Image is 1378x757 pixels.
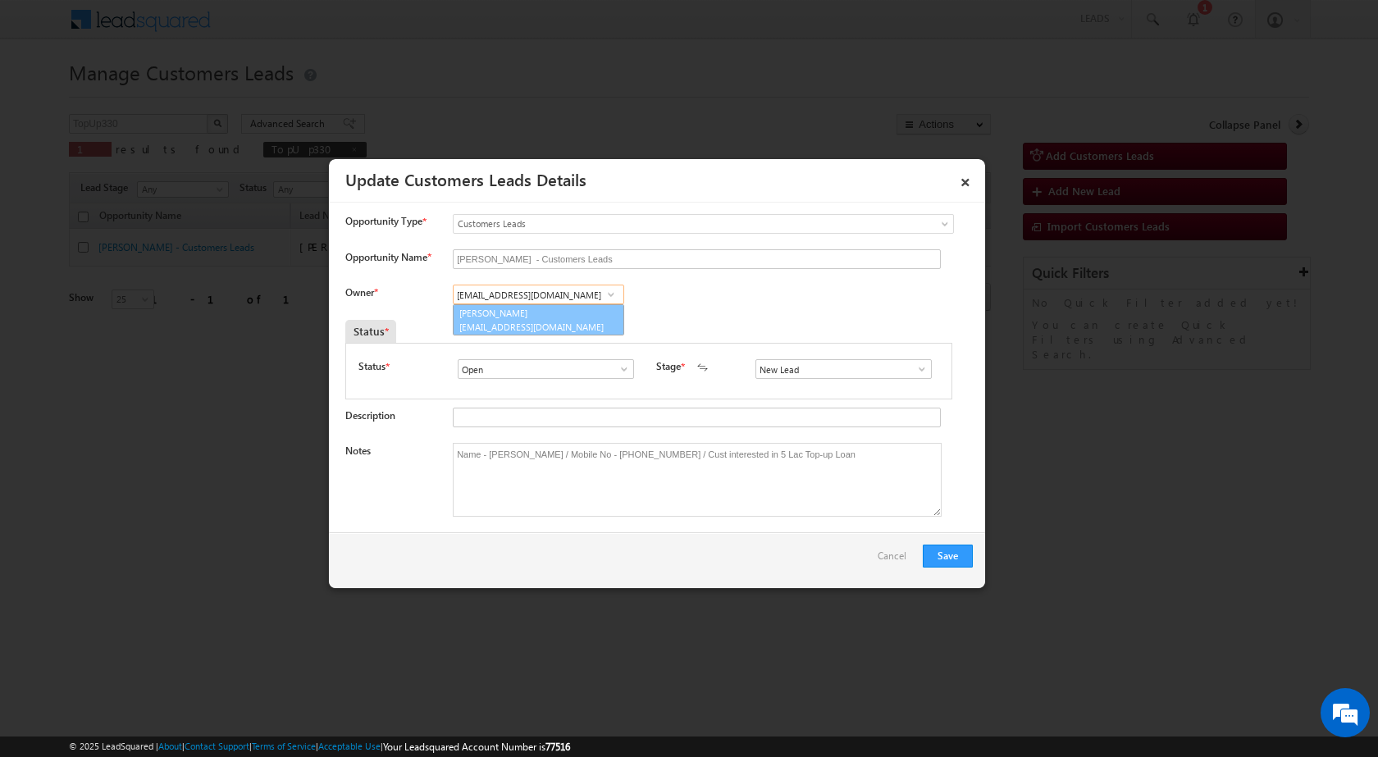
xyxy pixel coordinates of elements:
[458,359,634,379] input: Type to Search
[21,152,299,491] textarea: Type your message and hit 'Enter'
[454,217,887,231] span: Customers Leads
[85,86,276,107] div: Chat with us now
[358,359,386,374] label: Status
[923,545,973,568] button: Save
[345,251,431,263] label: Opportunity Name
[656,359,681,374] label: Stage
[252,741,316,751] a: Terms of Service
[185,741,249,751] a: Contact Support
[223,505,298,527] em: Start Chat
[878,545,915,576] a: Cancel
[28,86,69,107] img: d_60004797649_company_0_60004797649
[907,361,928,377] a: Show All Items
[755,359,932,379] input: Type to Search
[345,445,371,457] label: Notes
[69,739,570,755] span: © 2025 LeadSquared | | | | |
[453,285,624,304] input: Type to Search
[345,286,377,299] label: Owner
[600,286,621,303] a: Show All Items
[609,361,630,377] a: Show All Items
[345,214,422,229] span: Opportunity Type
[453,304,624,335] a: [PERSON_NAME]
[383,741,570,753] span: Your Leadsquared Account Number is
[345,409,395,422] label: Description
[345,167,586,190] a: Update Customers Leads Details
[453,214,954,234] a: Customers Leads
[158,741,182,751] a: About
[318,741,381,751] a: Acceptable Use
[459,321,607,333] span: [EMAIL_ADDRESS][DOMAIN_NAME]
[345,320,396,343] div: Status
[951,165,979,194] a: ×
[545,741,570,753] span: 77516
[269,8,308,48] div: Minimize live chat window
